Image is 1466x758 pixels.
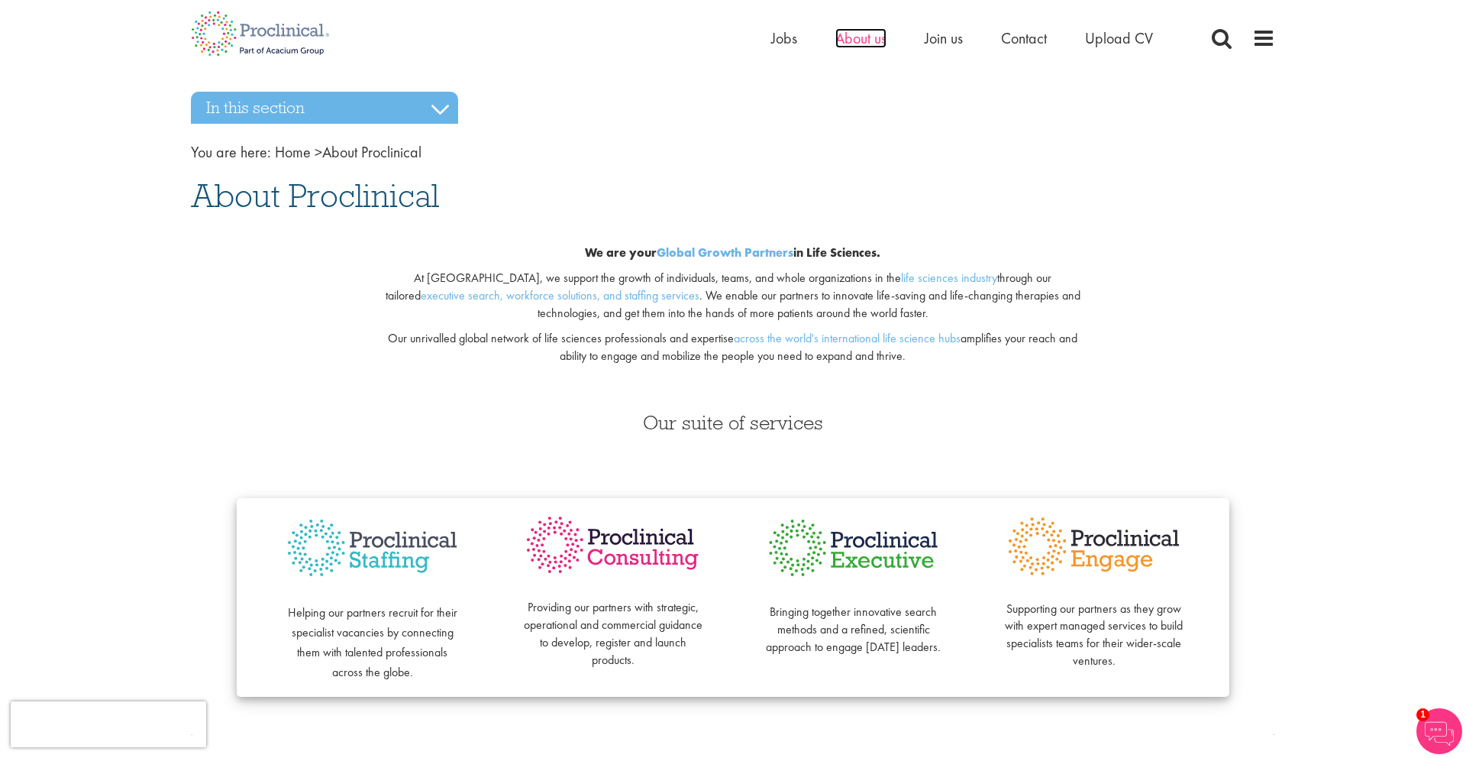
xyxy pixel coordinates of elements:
a: Join us [925,28,963,48]
img: Proclinical Engage [1004,513,1183,579]
img: Proclinical Staffing [283,513,462,583]
img: Chatbot [1416,708,1462,754]
b: We are your in Life Sciences. [585,245,880,261]
span: You are here: [191,142,271,162]
p: At [GEOGRAPHIC_DATA], we support the growth of individuals, teams, and whole organizations in the... [376,270,1091,322]
img: Proclinical Consulting [523,513,702,577]
h3: Our suite of services [191,413,1275,432]
p: Our unrivalled global network of life sciences professionals and expertise amplifies your reach a... [376,330,1091,365]
span: Helping our partners recruit for their specialist vacancies by connecting them with talented prof... [288,604,457,680]
iframe: reCAPTCHA [11,701,206,747]
a: Global Growth Partners [657,245,793,261]
span: About Proclinical [275,142,421,162]
a: About us [835,28,886,48]
a: across the world's international life science hubs [734,330,961,346]
a: Upload CV [1085,28,1153,48]
span: About Proclinical [191,175,439,216]
p: Supporting our partners as they grow with expert managed services to build specialists teams for ... [1004,583,1183,670]
a: breadcrumb link to Home [275,142,311,162]
h3: In this section [191,92,458,124]
p: Providing our partners with strategic, operational and commercial guidance to develop, register a... [523,582,702,669]
a: Jobs [771,28,797,48]
span: 1 [1416,708,1429,721]
a: life sciences industry [901,270,997,286]
img: Proclinical Executive [764,513,943,582]
p: Bringing together innovative search methods and a refined, scientific approach to engage [DATE] l... [764,586,943,656]
a: executive search, workforce solutions, and staffing services [421,287,699,303]
a: Contact [1001,28,1047,48]
span: > [315,142,322,162]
